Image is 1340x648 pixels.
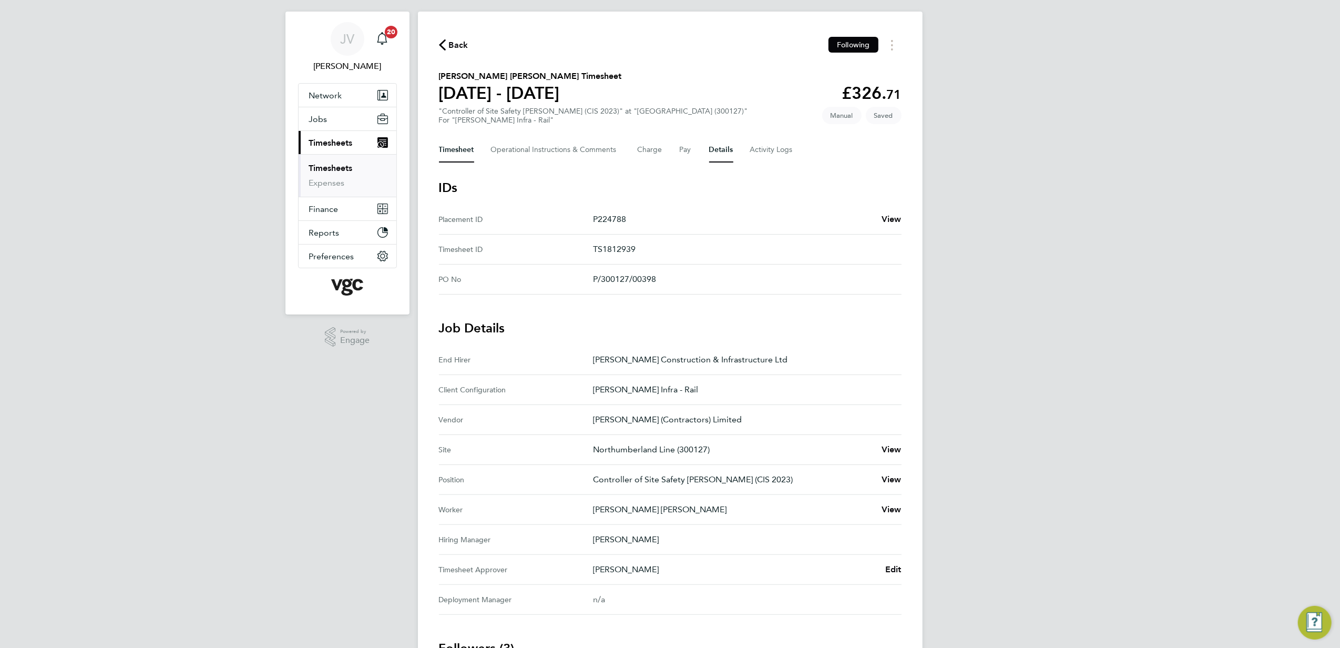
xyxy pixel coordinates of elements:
[837,40,870,49] span: Following
[309,228,340,238] span: Reports
[638,137,663,163] button: Charge
[883,37,902,53] button: Timesheets Menu
[309,204,339,214] span: Finance
[439,413,593,426] div: Vendor
[299,197,396,220] button: Finance
[842,83,902,103] app-decimal: £326.
[709,137,733,163] button: Details
[439,320,902,337] h3: Job Details
[593,503,873,516] p: [PERSON_NAME] [PERSON_NAME]
[309,251,354,261] span: Preferences
[439,83,622,104] h1: [DATE] - [DATE]
[882,214,902,224] span: View
[439,179,902,196] h3: IDs
[299,245,396,268] button: Preferences
[299,154,396,197] div: Timesheets
[285,12,410,315] nav: Main navigation
[593,353,893,366] p: [PERSON_NAME] Construction & Infrastructure Ltd
[866,107,902,124] span: This timesheet is Saved.
[439,593,593,606] div: Deployment Manager
[439,443,593,456] div: Site
[439,70,622,83] h2: [PERSON_NAME] [PERSON_NAME] Timesheet
[882,473,902,486] a: View
[309,90,342,100] span: Network
[309,178,345,188] a: Expenses
[309,114,328,124] span: Jobs
[882,443,902,456] a: View
[439,473,593,486] div: Position
[882,474,902,484] span: View
[822,107,862,124] span: This timesheet was manually created.
[299,221,396,244] button: Reports
[593,243,893,256] p: TS1812939
[325,327,370,347] a: Powered byEngage
[593,443,873,456] p: Northumberland Line (300127)
[750,137,794,163] button: Activity Logs
[439,563,593,576] div: Timesheet Approver
[298,22,397,73] a: JV[PERSON_NAME]
[593,413,893,426] p: [PERSON_NAME] (Contractors) Limited
[593,593,885,606] div: n/a
[439,38,468,52] button: Back
[439,383,593,396] div: Client Configuration
[340,32,354,46] span: JV
[439,273,593,286] div: PO No
[309,138,353,148] span: Timesheets
[340,327,370,336] span: Powered by
[299,84,396,107] button: Network
[828,37,878,53] button: Following
[385,26,397,38] span: 20
[439,107,748,125] div: "Controller of Site Safety [PERSON_NAME] (CIS 2023)" at "[GEOGRAPHIC_DATA] (300127)"
[439,213,593,226] div: Placement ID
[885,563,902,576] a: Edit
[298,60,397,73] span: Jana Venizelou
[309,163,353,173] a: Timesheets
[680,137,692,163] button: Pay
[882,503,902,516] a: View
[593,473,873,486] p: Controller of Site Safety [PERSON_NAME] (CIS 2023)
[299,131,396,154] button: Timesheets
[439,503,593,516] div: Worker
[885,564,902,574] span: Edit
[331,279,363,296] img: vgcgroup-logo-retina.png
[1298,606,1332,640] button: Engage Resource Center
[882,504,902,514] span: View
[439,533,593,546] div: Hiring Manager
[299,107,396,130] button: Jobs
[593,533,893,546] p: [PERSON_NAME]
[882,444,902,454] span: View
[298,279,397,296] a: Go to home page
[439,137,474,163] button: Timesheet
[439,116,748,125] div: For "[PERSON_NAME] Infra - Rail"
[887,87,902,102] span: 71
[882,213,902,226] a: View
[491,137,621,163] button: Operational Instructions & Comments
[593,383,893,396] p: [PERSON_NAME] Infra - Rail
[593,273,893,286] p: P/300127/00398
[340,336,370,345] span: Engage
[439,353,593,366] div: End Hirer
[593,213,873,226] p: P224788
[593,563,877,576] p: [PERSON_NAME]
[372,22,393,56] a: 20
[449,39,468,52] span: Back
[439,243,593,256] div: Timesheet ID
